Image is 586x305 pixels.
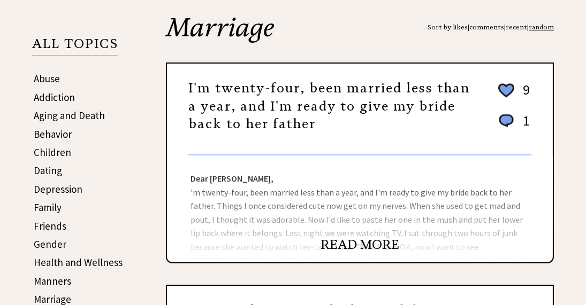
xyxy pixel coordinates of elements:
[453,23,468,31] a: likes
[166,14,554,62] h2: Marriage
[321,237,399,253] a: READ MORE
[517,81,530,111] td: 9
[191,173,273,184] strong: Dear [PERSON_NAME],
[497,112,516,129] img: message_round%201.png
[167,155,553,262] div: 'm twenty-four, been married less than a year, and I'm ready to give my bride back to her father....
[32,38,118,56] p: ALL TOPICS
[517,112,530,140] td: 1
[34,72,60,85] a: Abuse
[34,201,62,214] a: Family
[34,256,123,269] a: Health and Wellness
[34,91,75,104] a: Addiction
[529,23,554,31] a: random
[34,275,71,287] a: Manners
[34,220,66,232] a: Friends
[34,164,62,177] a: Dating
[188,80,470,132] a: I'm twenty-four, been married less than a year, and I'm ready to give my bride back to her father
[34,146,71,159] a: Children
[469,23,504,31] a: comments
[34,183,82,195] a: Depression
[506,23,527,31] a: recent
[34,109,105,122] a: Aging and Death
[497,81,516,100] img: heart_outline%202.png
[34,128,72,140] a: Behavior
[428,14,554,40] div: Sort by: | | |
[34,238,66,251] a: Gender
